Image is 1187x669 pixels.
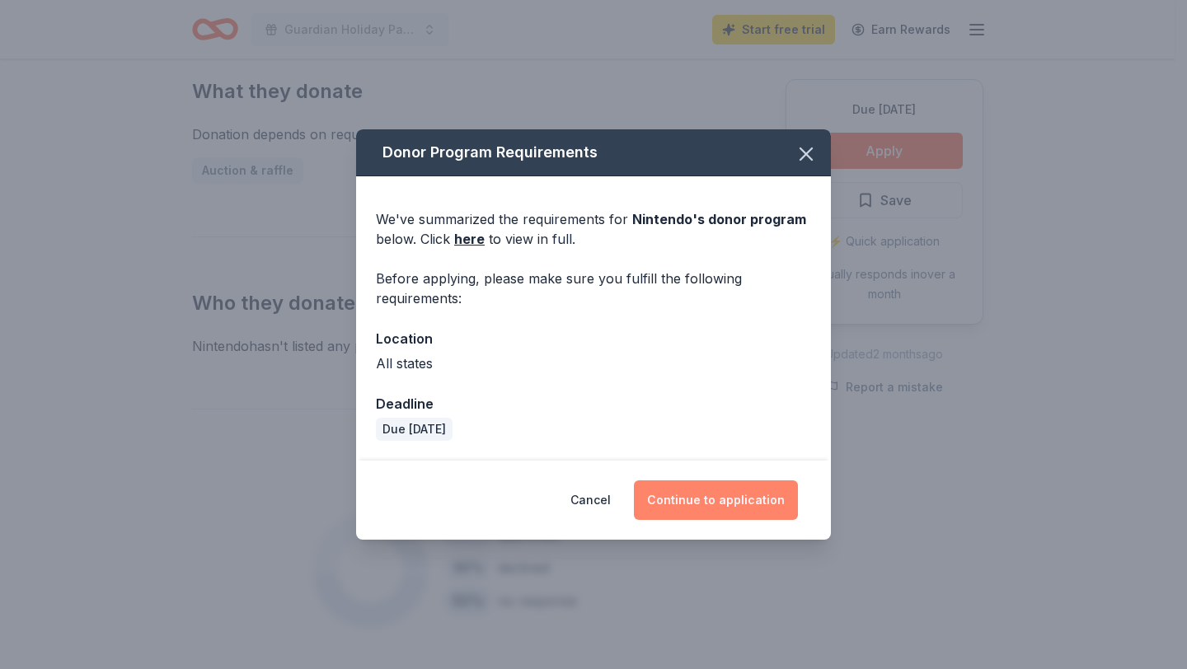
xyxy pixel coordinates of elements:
div: All states [376,353,811,373]
div: We've summarized the requirements for below. Click to view in full. [376,209,811,249]
div: Deadline [376,393,811,414]
button: Cancel [570,480,611,520]
a: here [454,229,485,249]
div: Location [376,328,811,349]
span: Nintendo 's donor program [632,211,806,227]
button: Continue to application [634,480,798,520]
div: Due [DATE] [376,418,453,441]
div: Before applying, please make sure you fulfill the following requirements: [376,269,811,308]
div: Donor Program Requirements [356,129,831,176]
